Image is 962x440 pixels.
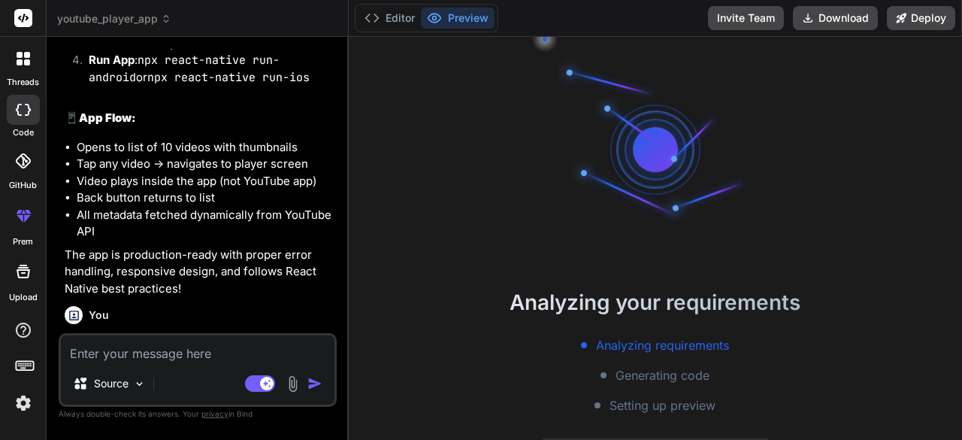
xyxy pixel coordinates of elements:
[77,52,334,86] li: : or
[65,110,334,127] h2: 📱
[147,70,310,85] code: npx react-native run-ios
[79,111,136,125] strong: App Flow:
[13,235,33,248] label: prem
[77,173,334,190] li: Video plays inside the app (not YouTube app)
[616,366,709,384] span: Generating code
[77,139,334,156] li: Opens to list of 10 videos with thumbnails
[89,53,280,85] code: npx react-native run-android
[349,287,962,318] h2: Analyzing your requirements
[65,247,334,298] p: The app is production-ready with proper error handling, responsive design, and follows React Nati...
[77,190,334,207] li: Back button returns to list
[133,378,146,390] img: Pick Models
[89,308,109,323] h6: You
[7,76,39,89] label: threads
[94,376,129,391] p: Source
[77,156,334,173] li: Tap any video → navigates to player screen
[11,390,36,416] img: settings
[596,336,729,354] span: Analyzing requirements
[201,409,228,418] span: privacy
[59,407,337,421] p: Always double-check its answers. Your in Bind
[708,6,784,30] button: Invite Team
[89,53,135,67] strong: Run App
[887,6,955,30] button: Deploy
[610,396,715,414] span: Setting up preview
[284,375,301,393] img: attachment
[9,179,37,192] label: GitHub
[9,291,38,304] label: Upload
[13,126,34,139] label: code
[421,8,495,29] button: Preview
[57,11,171,26] span: youtube_player_app
[307,376,322,391] img: icon
[793,6,878,30] button: Download
[89,19,312,51] code: cd client && npm install && npx react-native start
[77,207,334,241] li: All metadata fetched dynamically from YouTube API
[358,8,421,29] button: Editor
